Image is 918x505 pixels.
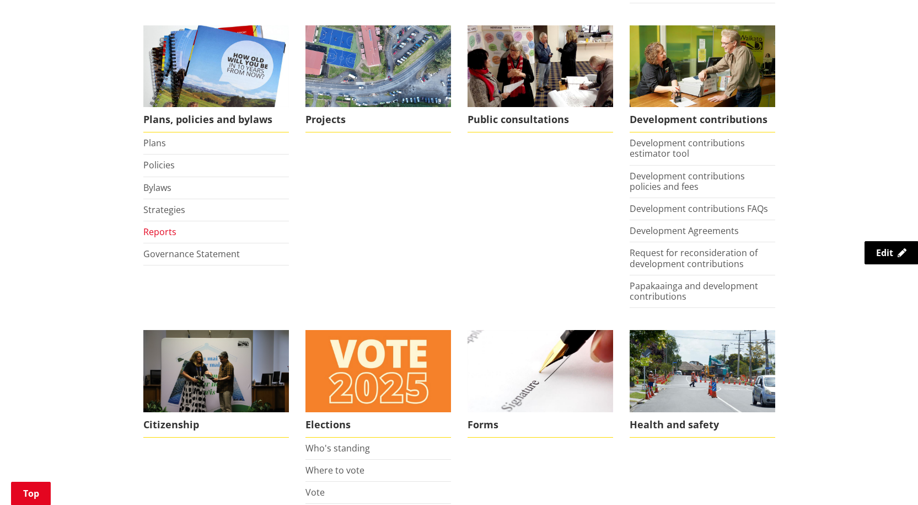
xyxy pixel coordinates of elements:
[305,412,451,438] span: Elections
[143,25,289,108] img: Long Term Plan
[143,248,240,260] a: Governance Statement
[305,25,451,108] img: DJI_0336
[630,203,768,215] a: Development contributions FAQs
[865,241,918,264] a: Edit
[630,137,745,160] a: Development contributions estimator tool
[630,170,745,193] a: Development contributions policies and fees
[468,330,613,412] img: Find a form to complete
[630,412,775,438] span: Health and safety
[630,25,775,108] img: Fees
[630,247,758,269] a: Request for reconsideration of development contributions
[143,25,289,133] a: We produce a number of plans, policies and bylaws including the Long Term Plan Plans, policies an...
[876,247,893,259] span: Edit
[305,25,451,133] a: Projects
[468,330,613,438] a: Find a form to complete Forms
[630,225,739,237] a: Development Agreements
[305,330,451,412] img: Vote 2025
[143,182,171,194] a: Bylaws
[305,442,370,454] a: Who's standing
[867,459,907,498] iframe: Messenger Launcher
[468,107,613,132] span: Public consultations
[468,25,613,108] img: public-consultations
[468,25,613,133] a: public-consultations Public consultations
[143,226,176,238] a: Reports
[305,107,451,132] span: Projects
[630,280,758,302] a: Papakaainga and development contributions
[143,412,289,438] span: Citizenship
[143,330,289,412] img: Citizenship Ceremony March 2023
[11,482,51,505] a: Top
[143,159,175,171] a: Policies
[143,137,166,149] a: Plans
[305,486,325,498] a: Vote
[143,107,289,132] span: Plans, policies and bylaws
[630,25,775,133] a: FInd out more about fees and fines here Development contributions
[305,464,364,476] a: Where to vote
[143,204,185,216] a: Strategies
[143,330,289,438] a: Citizenship Ceremony March 2023 Citizenship
[468,412,613,438] span: Forms
[630,107,775,132] span: Development contributions
[630,330,775,412] img: Health and safety
[630,330,775,438] a: Health and safety Health and safety
[305,330,451,438] a: Elections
